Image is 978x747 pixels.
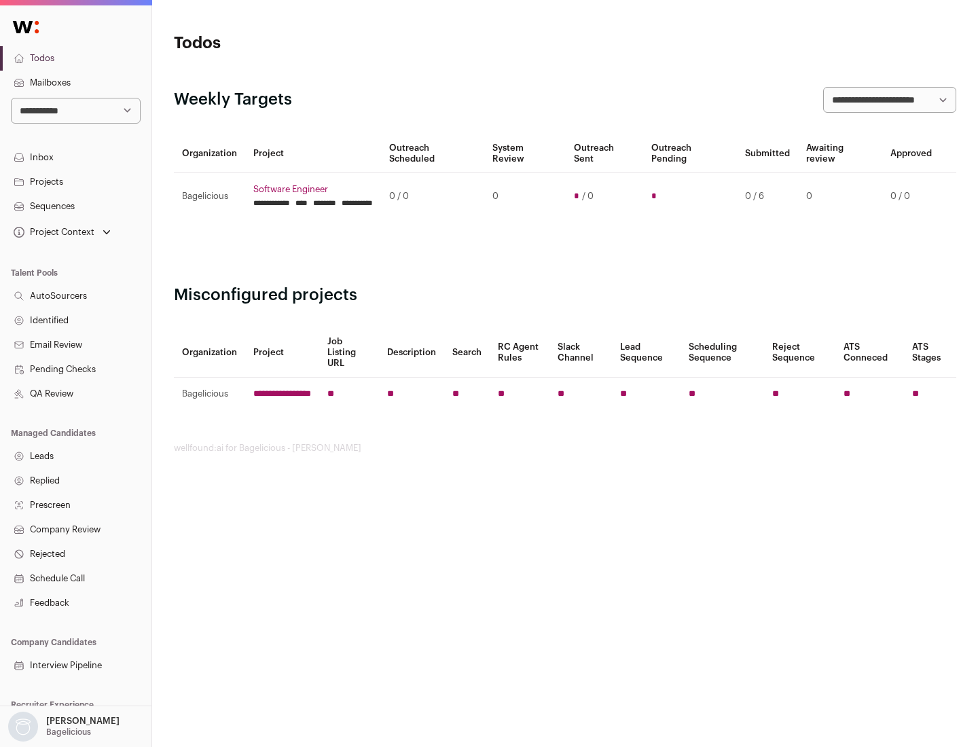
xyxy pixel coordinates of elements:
td: 0 / 0 [882,173,940,220]
img: Wellfound [5,14,46,41]
h1: Todos [174,33,435,54]
span: / 0 [582,191,594,202]
th: Description [379,328,444,378]
th: Submitted [737,134,798,173]
footer: wellfound:ai for Bagelicious - [PERSON_NAME] [174,443,956,454]
th: ATS Stages [904,328,956,378]
th: System Review [484,134,565,173]
p: Bagelicious [46,727,91,737]
a: Software Engineer [253,184,373,195]
p: [PERSON_NAME] [46,716,120,727]
h2: Weekly Targets [174,89,292,111]
td: 0 / 6 [737,173,798,220]
th: Search [444,328,490,378]
td: 0 [484,173,565,220]
button: Open dropdown [11,223,113,242]
img: nopic.png [8,712,38,742]
th: Lead Sequence [612,328,681,378]
th: Outreach Scheduled [381,134,484,173]
td: 0 / 0 [381,173,484,220]
th: Project [245,328,319,378]
th: Outreach Pending [643,134,736,173]
th: ATS Conneced [835,328,903,378]
th: Project [245,134,381,173]
div: Project Context [11,227,94,238]
th: Job Listing URL [319,328,379,378]
h2: Misconfigured projects [174,285,956,306]
th: Organization [174,328,245,378]
td: Bagelicious [174,378,245,411]
th: Awaiting review [798,134,882,173]
th: RC Agent Rules [490,328,549,378]
th: Slack Channel [549,328,612,378]
button: Open dropdown [5,712,122,742]
th: Organization [174,134,245,173]
td: Bagelicious [174,173,245,220]
th: Approved [882,134,940,173]
th: Scheduling Sequence [681,328,764,378]
td: 0 [798,173,882,220]
th: Reject Sequence [764,328,836,378]
th: Outreach Sent [566,134,644,173]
